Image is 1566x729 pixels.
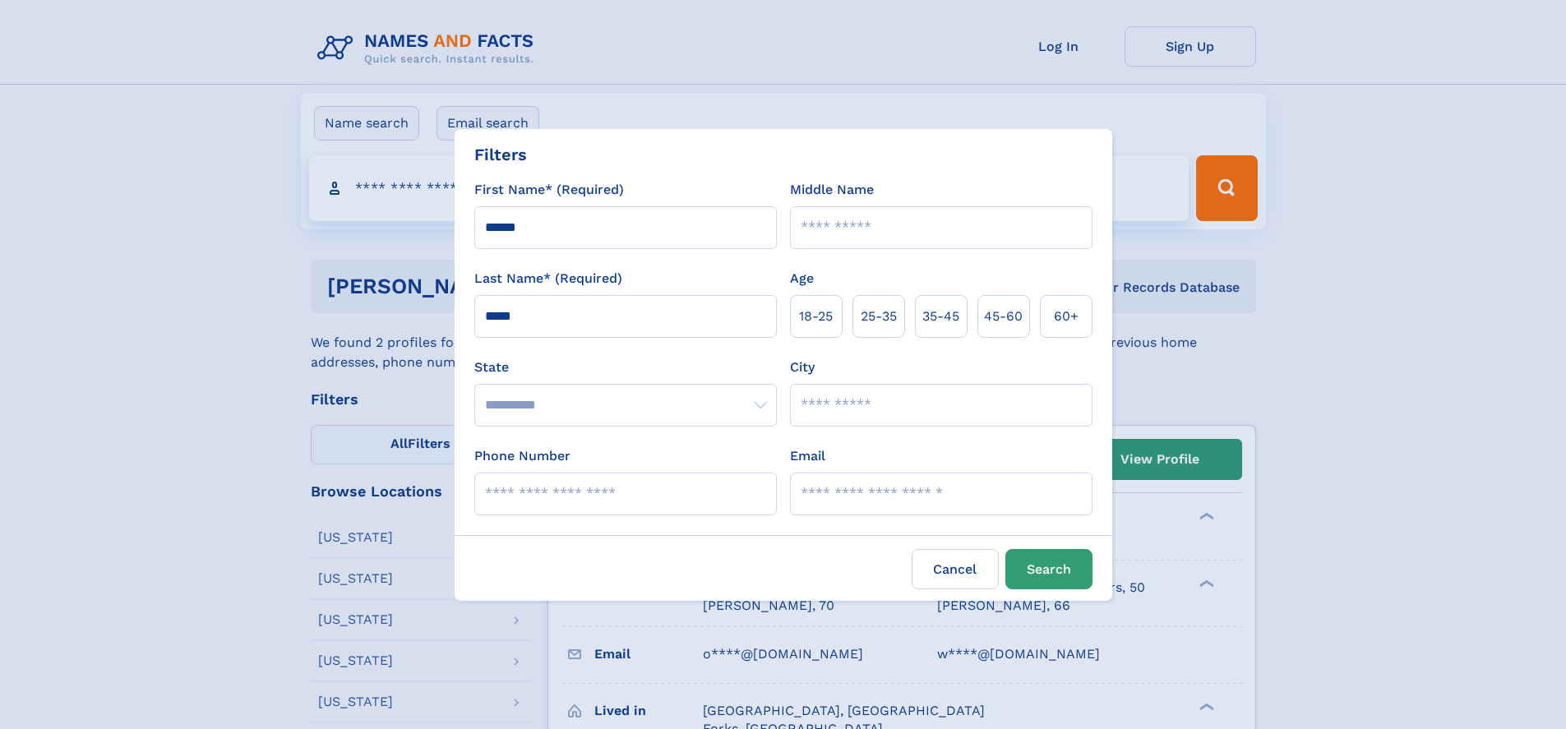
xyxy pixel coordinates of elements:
[474,446,571,466] label: Phone Number
[861,307,897,326] span: 25‑35
[790,358,815,377] label: City
[1054,307,1079,326] span: 60+
[799,307,833,326] span: 18‑25
[474,180,624,200] label: First Name* (Required)
[790,180,874,200] label: Middle Name
[474,269,622,288] label: Last Name* (Required)
[922,307,959,326] span: 35‑45
[1005,549,1093,589] button: Search
[790,269,814,288] label: Age
[790,446,825,466] label: Email
[984,307,1023,326] span: 45‑60
[474,358,777,377] label: State
[474,142,527,167] div: Filters
[912,549,999,589] label: Cancel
